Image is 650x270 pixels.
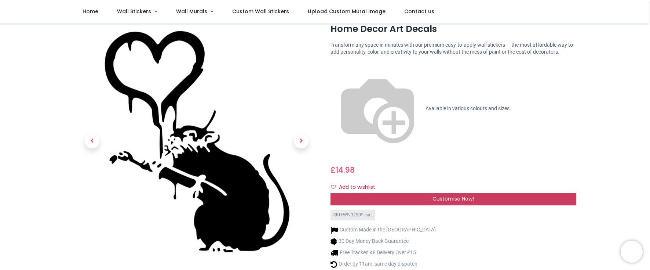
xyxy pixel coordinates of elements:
[85,133,99,148] span: Previous
[331,184,336,190] i: Add to wishlist
[83,8,98,15] span: Home
[308,8,386,15] span: Upload Custom Mural Image
[294,133,308,148] span: Next
[331,226,436,234] li: Custom Made in the [GEOGRAPHIC_DATA]
[74,56,110,226] a: Previous
[232,8,289,15] span: Custom Wall Stickers
[74,19,319,266] img: WS-32509-03
[331,260,436,268] li: Order by 11am, same day dispatch
[404,8,434,15] span: Contact us
[426,105,511,111] span: Available in various colours and sizes.
[283,56,319,226] a: Next
[176,8,207,15] span: Wall Murals
[621,241,643,263] iframe: Brevo live chat
[331,62,424,156] img: color-wheel.png
[331,238,436,245] li: 30 Day Money Back Guarantee
[331,210,375,220] div: SKU: WS-32509-cart
[432,195,474,202] span: Customise Now!
[331,249,436,257] li: Free Tracked 48 Delivery Over £15
[336,165,355,175] span: 14.98
[117,8,151,15] span: Wall Stickers
[331,42,576,56] p: Transform any space in minutes with our premium easy-to-apply wall stickers — the most affordable...
[331,165,355,175] span: £
[331,181,381,194] button: Add to wishlistAdd to wishlist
